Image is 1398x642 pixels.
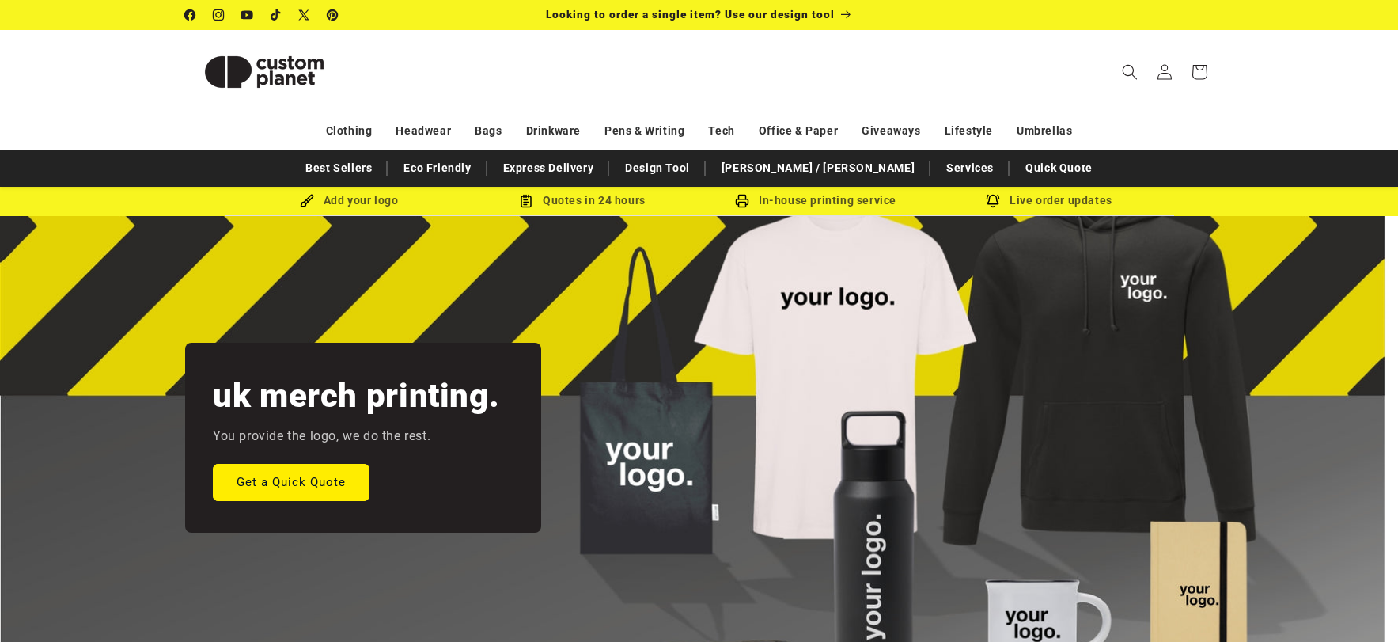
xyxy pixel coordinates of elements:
[708,117,734,145] a: Tech
[933,191,1166,211] div: Live order updates
[1017,117,1072,145] a: Umbrellas
[213,425,430,448] p: You provide the logo, we do the rest.
[495,154,602,182] a: Express Delivery
[862,117,920,145] a: Giveaways
[699,191,933,211] div: In-house printing service
[185,36,343,108] img: Custom Planet
[396,154,479,182] a: Eco Friendly
[300,194,314,208] img: Brush Icon
[233,191,466,211] div: Add your logo
[1319,566,1398,642] iframe: Chat Widget
[759,117,838,145] a: Office & Paper
[519,194,533,208] img: Order Updates Icon
[526,117,581,145] a: Drinkware
[466,191,699,211] div: Quotes in 24 hours
[396,117,451,145] a: Headwear
[546,8,835,21] span: Looking to order a single item? Use our design tool
[1112,55,1147,89] summary: Search
[945,117,993,145] a: Lifestyle
[617,154,698,182] a: Design Tool
[297,154,380,182] a: Best Sellers
[604,117,684,145] a: Pens & Writing
[213,374,499,417] h2: uk merch printing.
[714,154,923,182] a: [PERSON_NAME] / [PERSON_NAME]
[179,30,349,113] a: Custom Planet
[475,117,502,145] a: Bags
[1017,154,1101,182] a: Quick Quote
[735,194,749,208] img: In-house printing
[938,154,1002,182] a: Services
[213,463,369,500] a: Get a Quick Quote
[326,117,373,145] a: Clothing
[986,194,1000,208] img: Order updates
